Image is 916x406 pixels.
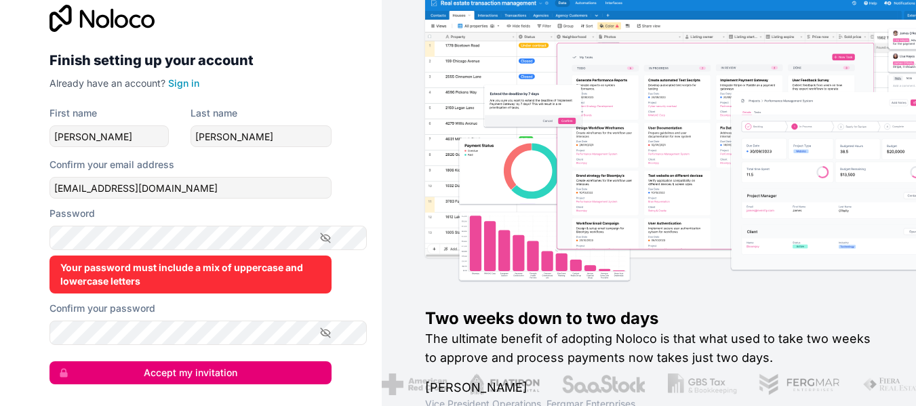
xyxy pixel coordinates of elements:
input: Confirm password [49,321,367,345]
input: Email address [49,177,332,199]
label: Confirm your email address [49,158,174,171]
a: Sign in [168,77,199,89]
span: Already have an account? [49,77,165,89]
h2: Finish setting up your account [49,48,332,73]
input: family-name [191,125,332,147]
label: First name [49,106,97,120]
label: Password [49,207,95,220]
label: Confirm your password [49,302,155,315]
div: Your password must include a mix of uppercase and lowercase letters [49,256,332,293]
input: Password [49,226,367,250]
h2: The ultimate benefit of adopting Noloco is that what used to take two weeks to approve and proces... [425,329,873,367]
button: Accept my invitation [49,361,332,384]
img: /assets/american-red-cross-BAupjrZR.png [380,373,446,395]
h1: Two weeks down to two days [425,308,873,329]
input: given-name [49,125,169,147]
h1: [PERSON_NAME] [425,378,873,397]
label: Last name [191,106,237,120]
